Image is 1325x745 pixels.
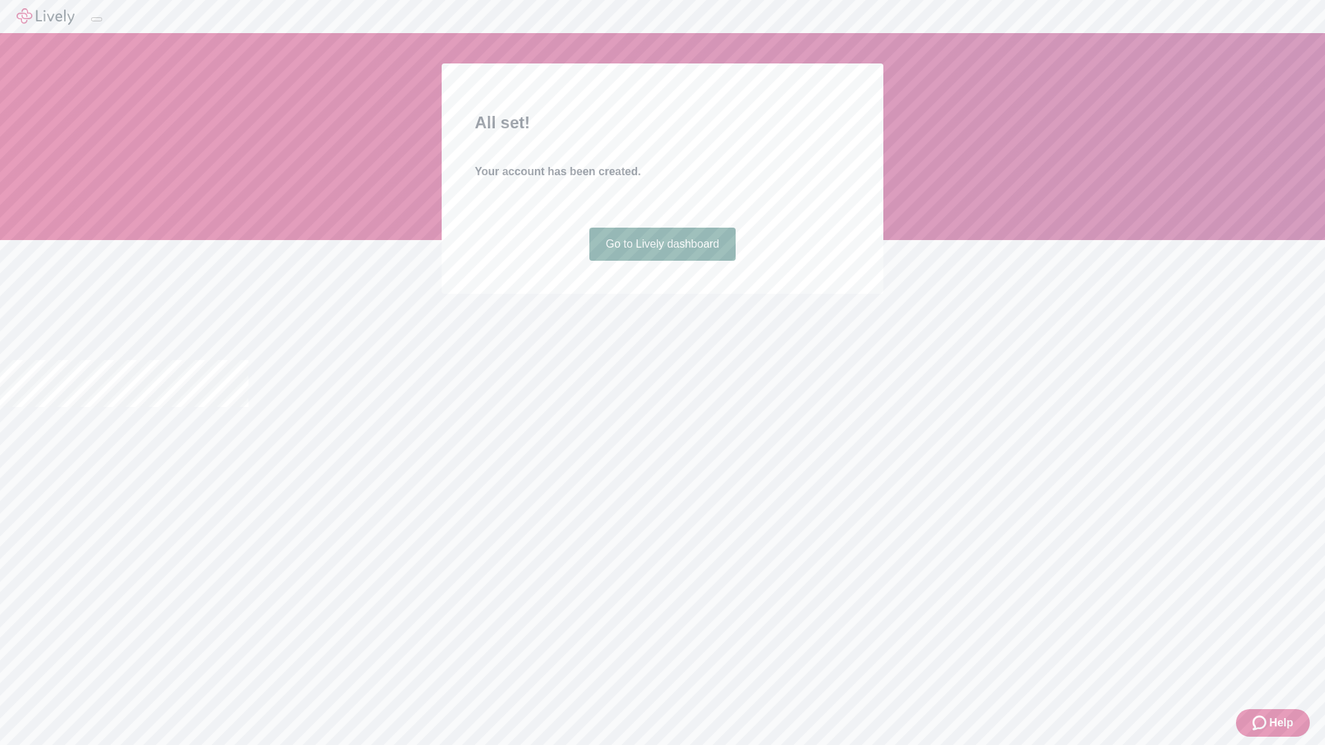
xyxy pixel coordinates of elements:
[1253,715,1269,731] svg: Zendesk support icon
[1236,709,1310,737] button: Zendesk support iconHelp
[589,228,736,261] a: Go to Lively dashboard
[1269,715,1293,731] span: Help
[475,163,850,180] h4: Your account has been created.
[475,110,850,135] h2: All set!
[17,8,75,25] img: Lively
[91,17,102,21] button: Log out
